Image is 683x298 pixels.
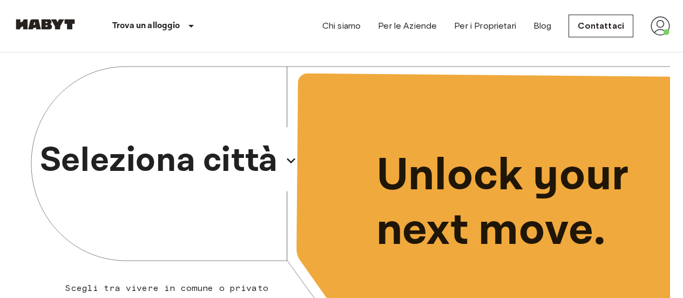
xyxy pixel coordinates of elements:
[112,19,180,32] p: Trova un alloggio
[533,19,552,32] a: Blog
[40,135,278,187] p: Seleziona città
[36,131,302,190] button: Seleziona città
[651,16,670,36] img: avatar
[378,19,437,32] a: Per le Aziende
[376,149,653,258] p: Unlock your next move.
[322,19,361,32] a: Chi siamo
[454,19,516,32] a: Per i Proprietari
[569,15,633,37] a: Contattaci
[13,19,78,30] img: Habyt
